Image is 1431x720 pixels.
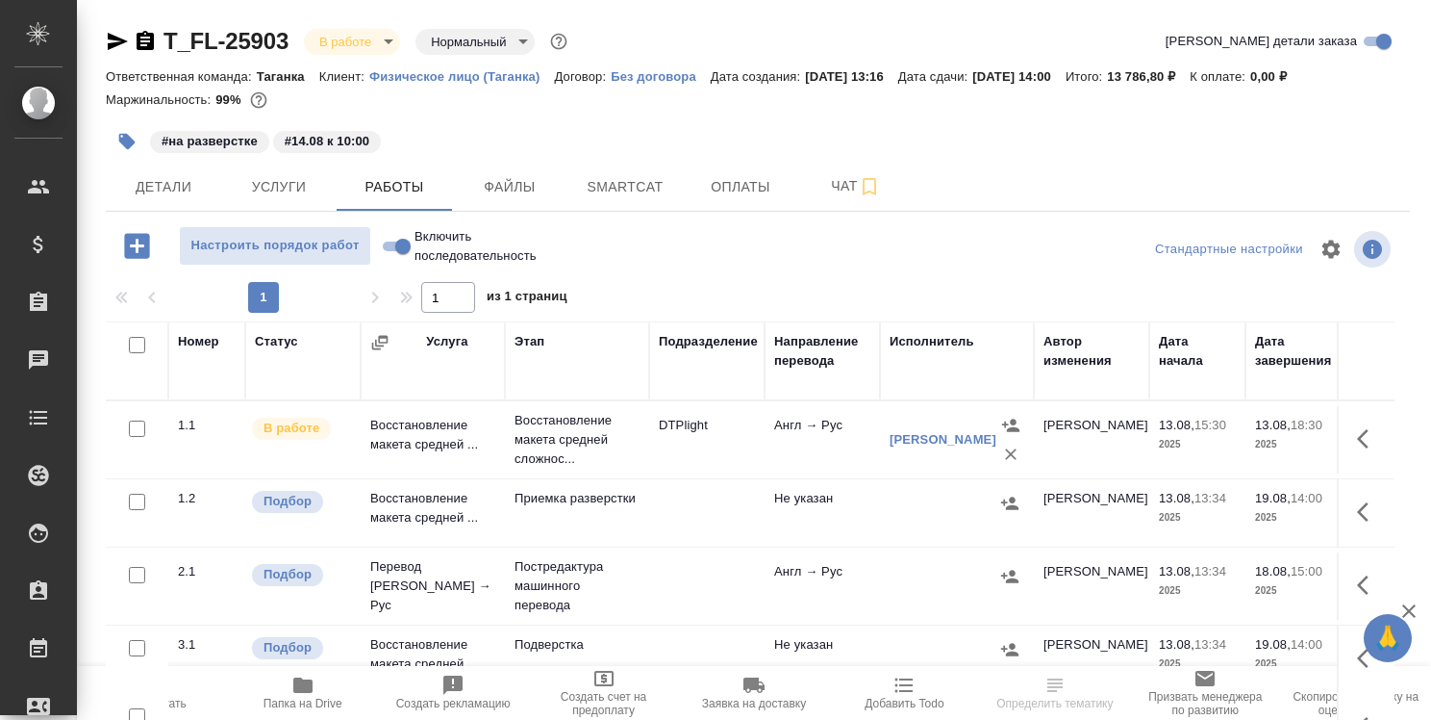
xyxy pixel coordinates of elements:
div: Исполнитель [890,332,974,351]
p: 2025 [1159,581,1236,601]
span: Smartcat [579,175,671,199]
button: 🙏 [1364,614,1412,662]
span: Оплаты [694,175,787,199]
span: Работы [348,175,440,199]
td: Не указан [765,626,880,693]
div: Направление перевода [774,332,870,371]
p: Таганка [257,69,319,84]
span: Определить тематику [996,697,1113,710]
td: Англ → Рус [765,553,880,620]
p: Физическое лицо (Таганка) [369,69,555,84]
div: В работе [415,29,535,55]
p: #на разверстке [162,132,258,151]
p: Клиент: [319,69,369,84]
td: [PERSON_NAME] [1034,553,1149,620]
span: на разверстке [148,132,271,148]
td: [PERSON_NAME] [1034,406,1149,474]
div: 1.2 [178,489,236,508]
button: Нормальный [425,34,512,50]
span: Настроить таблицу [1308,226,1354,272]
span: Скопировать ссылку на оценку заказа [1293,690,1419,717]
p: 14:00 [1291,491,1322,505]
button: Сгруппировать [370,333,389,352]
button: Добавить Todo [829,666,979,720]
p: 13:34 [1194,491,1226,505]
div: 2.1 [178,562,236,581]
p: 13.08, [1255,418,1291,432]
button: Скопировать ссылку для ЯМессенджера [106,30,129,53]
span: Включить последовательность [414,227,537,266]
p: Постредактура машинного перевода [515,557,640,615]
span: Настроить порядок работ [189,235,361,257]
td: DTPlight [649,406,765,474]
div: Автор изменения [1043,332,1140,371]
p: Подбор [264,638,312,657]
td: [PERSON_NAME] [1034,626,1149,693]
span: Детали [117,175,210,199]
button: Пересчитать [77,666,227,720]
p: Восстановление макета средней сложнос... [515,411,640,469]
p: 2025 [1255,435,1332,454]
p: 2025 [1255,655,1332,674]
button: Призвать менеджера по развитию [1130,666,1280,720]
p: 14:00 [1291,637,1322,652]
p: К оплате: [1190,69,1250,84]
span: [PERSON_NAME] детали заказа [1166,32,1357,51]
button: Здесь прячутся важные кнопки [1345,635,1392,681]
button: Здесь прячутся важные кнопки [1345,562,1392,608]
p: 13:34 [1194,637,1226,652]
button: Здесь прячутся важные кнопки [1345,489,1392,535]
span: Добавить Todo [865,697,943,710]
a: Без договора [611,67,711,84]
div: Номер [178,332,219,351]
div: Исполнитель выполняет работу [250,416,351,442]
button: Назначить [995,489,1024,518]
p: Ответственная команда: [106,69,257,84]
button: Удалить [996,440,1025,469]
p: Подбор [264,565,312,584]
a: [PERSON_NAME] [890,432,996,447]
p: 18:30 [1291,418,1322,432]
p: 13.08, [1159,418,1194,432]
div: Услуга [426,332,467,351]
p: 13.08, [1159,491,1194,505]
p: 2025 [1159,655,1236,674]
td: [PERSON_NAME] [1034,479,1149,547]
p: 0,00 ₽ [1250,69,1301,84]
p: 13 786,80 ₽ [1107,69,1190,84]
p: 19.08, [1255,491,1291,505]
p: Дата создания: [711,69,805,84]
span: Услуги [233,175,325,199]
td: Перевод [PERSON_NAME] → Рус [361,548,505,625]
span: Посмотреть информацию [1354,231,1394,268]
div: Можно подбирать исполнителей [250,562,351,588]
button: Настроить порядок работ [179,226,371,266]
p: 2025 [1159,508,1236,527]
p: #14.08 к 10:00 [285,132,369,151]
span: Создать счет на предоплату [540,690,666,717]
span: 🙏 [1371,618,1404,658]
span: Чат [810,174,902,198]
button: Папка на Drive [227,666,377,720]
p: Договор: [554,69,611,84]
p: Приемка разверстки [515,489,640,508]
div: В работе [304,29,400,55]
button: Добавить работу [111,226,163,266]
p: 13:34 [1194,564,1226,579]
p: 18.08, [1255,564,1291,579]
span: Призвать менеджера по развитию [1142,690,1268,717]
div: Дата начала [1159,332,1236,371]
p: 13.08, [1159,637,1194,652]
button: Определить тематику [980,666,1130,720]
button: Создать рекламацию [378,666,528,720]
td: Восстановление макета средней ... [361,479,505,547]
td: Восстановление макета средней ... [361,406,505,474]
div: Дата завершения [1255,332,1332,371]
div: Подразделение [659,332,758,351]
span: Заявка на доставку [702,697,806,710]
button: Здесь прячутся важные кнопки [1345,416,1392,462]
div: 1.1 [178,416,236,435]
a: T_FL-25903 [163,28,289,54]
button: Скопировать ссылку [134,30,157,53]
p: 99% [215,92,245,107]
